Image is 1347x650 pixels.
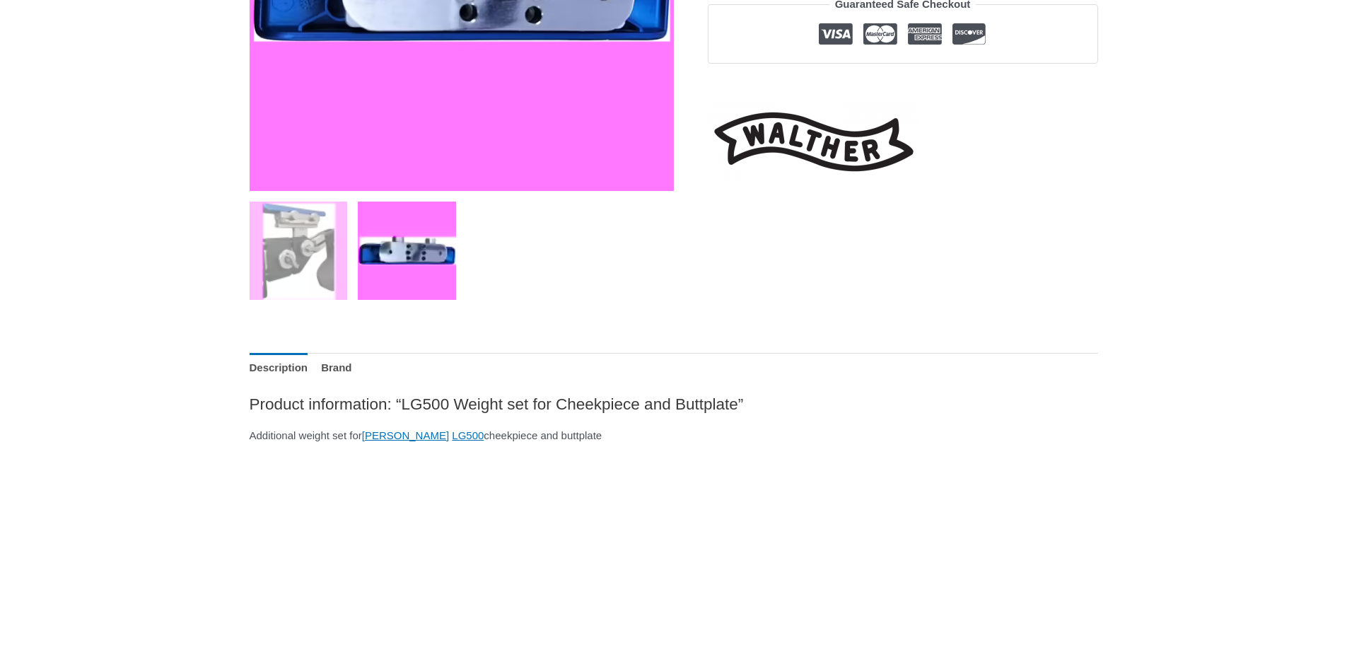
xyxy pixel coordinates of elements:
[708,74,1098,91] iframe: Customer reviews powered by Trustpilot
[708,102,920,182] a: Walther
[321,353,351,383] a: Brand
[452,429,484,441] a: LG500
[250,394,1098,414] h2: Product information: “LG500 Weight set for Cheekpiece and Buttplate”
[358,202,456,300] img: LG500 Weight set for Cheekpiece and Buttplate - Image 2
[250,202,348,300] img: LG500 Weight set for Cheekpiece and Buttplate
[250,353,308,383] a: Description
[250,426,1098,446] p: Additional weight set for cheekpiece and buttplate
[362,429,449,441] a: [PERSON_NAME]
